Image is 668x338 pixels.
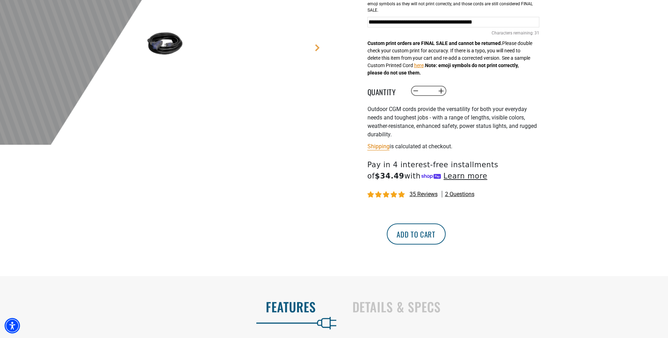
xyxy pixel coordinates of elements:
a: Shipping [367,143,390,150]
label: Quantity [367,86,403,96]
a: Next [314,44,321,51]
span: 4.80 stars [367,191,406,198]
div: Accessibility Menu [5,318,20,333]
span: Characters remaining: [492,31,534,35]
h2: Features [15,299,316,314]
span: Outdoor CGM cords provide the versatility for both your everyday needs and toughest jobs - with a... [367,106,537,138]
button: here [414,62,424,69]
div: is calculated at checkout. [367,142,539,151]
strong: Note: emoji symbols do not print correctly, please do not use them. [367,63,519,76]
button: Add to cart [387,223,446,245]
input: Black Cables [367,17,539,27]
h2: Details & Specs [352,299,654,314]
img: black [144,25,185,65]
span: 35 reviews [410,191,438,197]
span: 2 questions [445,190,474,198]
span: 31 [534,30,539,36]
